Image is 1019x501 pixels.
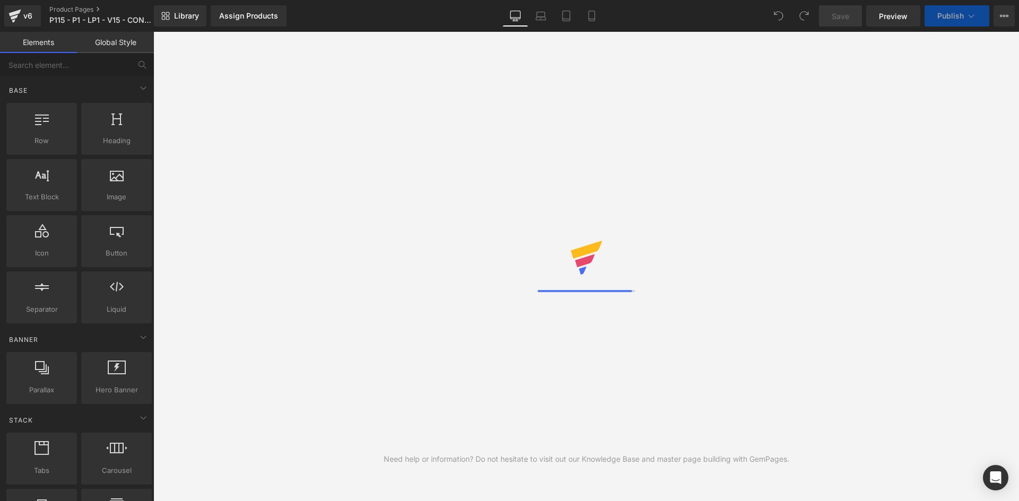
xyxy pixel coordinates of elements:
button: Publish [925,5,989,27]
span: Save [832,11,849,22]
span: Liquid [84,304,149,315]
span: Parallax [10,384,74,395]
div: Need help or information? Do not hesitate to visit out our Knowledge Base and master page buildin... [384,453,789,465]
span: Heading [84,135,149,146]
span: Library [174,11,199,21]
span: P115 - P1 - LP1 - V15 - CONTROLE - [DATE] [49,16,151,24]
span: Text Block [10,191,74,203]
a: New Library [154,5,206,27]
button: Redo [793,5,815,27]
span: Banner [8,335,39,345]
span: Tabs [10,465,74,476]
span: Row [10,135,74,146]
div: Open Intercom Messenger [983,465,1008,490]
div: Assign Products [219,12,278,20]
a: Desktop [503,5,528,27]
span: Hero Banner [84,384,149,395]
span: Preview [879,11,908,22]
span: Icon [10,248,74,259]
span: Stack [8,415,34,425]
span: Carousel [84,465,149,476]
button: Undo [768,5,789,27]
a: v6 [4,5,41,27]
a: Preview [866,5,920,27]
button: More [994,5,1015,27]
span: Publish [937,12,964,20]
a: Laptop [528,5,554,27]
span: Base [8,85,29,95]
span: Separator [10,304,74,315]
a: Mobile [579,5,605,27]
a: Product Pages [49,5,171,14]
a: Global Style [77,32,154,53]
div: v6 [21,9,34,23]
span: Button [84,248,149,259]
a: Tablet [554,5,579,27]
span: Image [84,191,149,203]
